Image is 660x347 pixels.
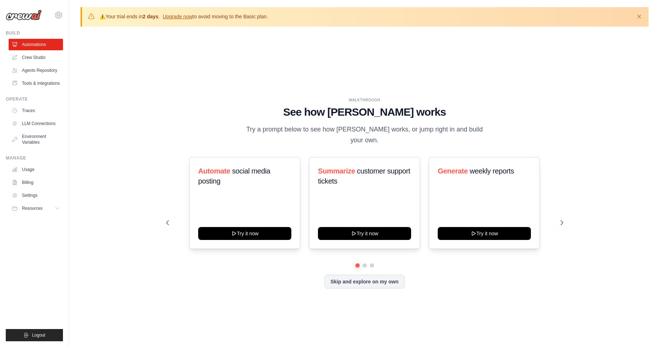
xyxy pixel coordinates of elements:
span: customer support tickets [318,167,410,185]
a: Traces [9,105,63,116]
div: Manage [6,155,63,161]
div: WALKTHROUGH [166,97,563,103]
span: weekly reports [470,167,514,175]
button: Try it now [438,227,531,240]
strong: 2 days [143,14,159,19]
a: Crew Studio [9,52,63,63]
a: Usage [9,164,63,175]
span: Generate [438,167,468,175]
button: Resources [9,203,63,214]
h1: See how [PERSON_NAME] works [166,106,563,119]
a: Billing [9,177,63,188]
strong: ⚠️ [99,14,105,19]
div: Build [6,30,63,36]
p: Try a prompt below to see how [PERSON_NAME] works, or jump right in and build your own. [244,124,486,145]
span: Automate [198,167,230,175]
button: Logout [6,329,63,341]
a: Upgrade now [163,14,192,19]
span: Logout [32,332,45,338]
span: social media posting [198,167,270,185]
p: Your trial ends in . to avoid moving to the Basic plan. [99,13,268,20]
button: Skip and explore on my own [324,275,405,288]
span: Summarize [318,167,355,175]
div: Operate [6,96,63,102]
a: Settings [9,190,63,201]
span: Resources [22,205,42,211]
a: Agents Repository [9,65,63,76]
button: Try it now [318,227,411,240]
a: LLM Connections [9,118,63,129]
a: Tools & Integrations [9,78,63,89]
a: Environment Variables [9,131,63,148]
img: Logo [6,10,42,20]
a: Automations [9,39,63,50]
button: Try it now [198,227,291,240]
